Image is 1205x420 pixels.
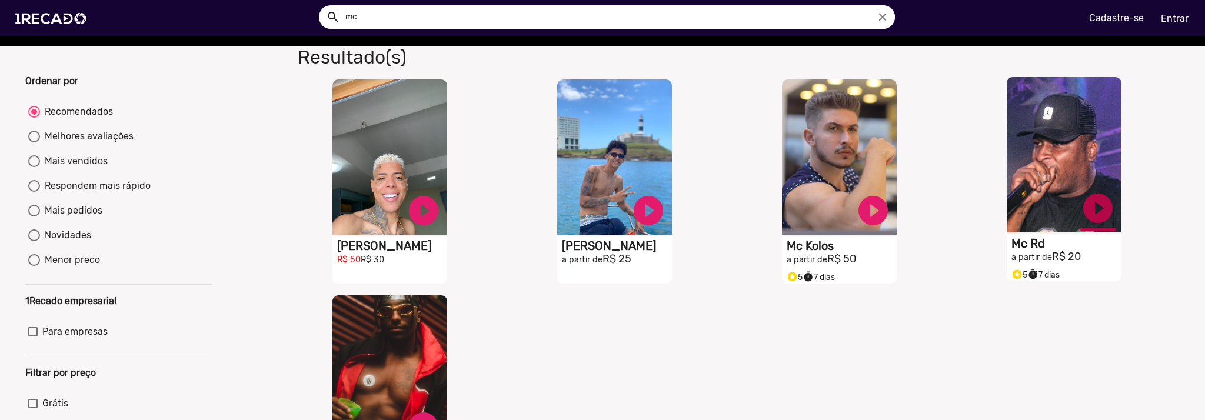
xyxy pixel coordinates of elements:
div: Melhores avaliações [40,129,134,144]
mat-icon: Example home icon [326,10,340,24]
video: S1RECADO vídeos dedicados para fãs e empresas [782,79,897,235]
small: R$ 50 [337,255,361,265]
div: Mais vendidos [40,154,108,168]
i: close [876,11,889,24]
span: 5 [1011,270,1027,280]
i: Selo super talento [1011,266,1023,280]
small: timer [803,271,814,282]
u: Cadastre-se [1089,12,1144,24]
small: a partir de [787,255,827,265]
b: 1Recado empresarial [25,295,116,306]
a: play_circle_filled [856,193,891,228]
span: Grátis [42,396,68,411]
i: timer [1027,266,1038,280]
span: Para empresas [42,325,108,339]
video: S1RECADO vídeos dedicados para fãs e empresas [332,79,447,235]
h1: [PERSON_NAME] [337,239,447,253]
h2: R$ 25 [562,253,672,266]
small: a partir de [1011,252,1052,262]
small: a partir de [562,255,602,265]
small: timer [1027,269,1038,280]
input: Pesquisar... [337,5,895,29]
video: S1RECADO vídeos dedicados para fãs e empresas [1007,77,1121,232]
h1: [PERSON_NAME] [562,239,672,253]
a: Entrar [1153,8,1196,29]
span: 5 [787,272,803,282]
div: Mais pedidos [40,204,102,218]
h2: R$ 20 [1011,251,1121,264]
a: play_circle_filled [1080,191,1116,226]
button: Example home icon [322,6,342,26]
div: Respondem mais rápido [40,179,151,193]
h1: Resultado(s) [289,46,871,68]
span: 7 dias [1027,270,1060,280]
i: Selo super talento [787,268,798,282]
small: R$ 30 [361,255,384,265]
b: Ordenar por [25,75,78,86]
small: stars [787,271,798,282]
a: play_circle_filled [406,193,441,228]
h1: Mc Rd [1011,236,1121,251]
b: Filtrar por preço [25,367,96,378]
a: play_circle_filled [631,193,666,228]
div: Novidades [40,228,91,242]
h1: Mc Kolos [787,239,897,253]
div: Recomendados [40,105,113,119]
i: timer [803,268,814,282]
video: S1RECADO vídeos dedicados para fãs e empresas [557,79,672,235]
div: Menor preco [40,253,100,267]
span: 7 dias [803,272,835,282]
small: stars [1011,269,1023,280]
h2: R$ 50 [787,253,897,266]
